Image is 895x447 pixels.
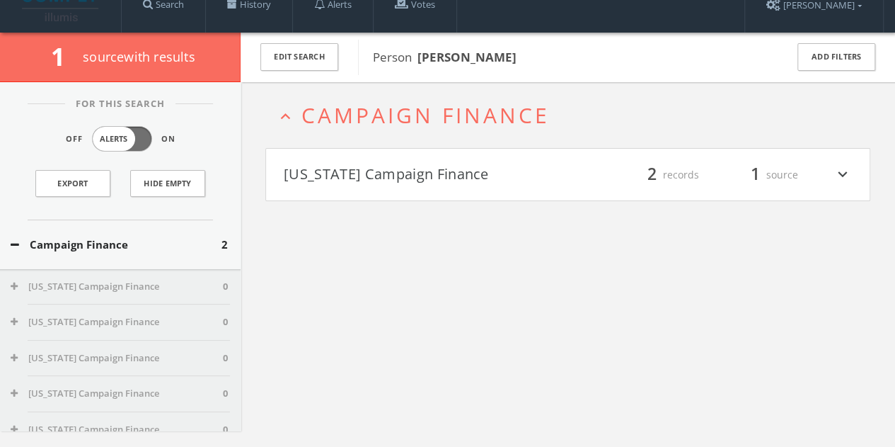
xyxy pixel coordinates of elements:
[713,163,798,187] div: source
[417,49,516,65] b: [PERSON_NAME]
[221,237,228,253] span: 2
[35,170,110,197] a: Export
[11,280,223,294] button: [US_STATE] Campaign Finance
[276,107,295,126] i: expand_less
[83,48,195,65] span: source with results
[641,162,663,187] span: 2
[284,163,568,187] button: [US_STATE] Campaign Finance
[797,43,875,71] button: Add Filters
[614,163,699,187] div: records
[223,387,228,401] span: 0
[65,97,175,111] span: For This Search
[130,170,205,197] button: Hide Empty
[66,133,83,145] span: Off
[161,133,175,145] span: On
[373,49,516,65] span: Person
[11,423,223,437] button: [US_STATE] Campaign Finance
[11,387,223,401] button: [US_STATE] Campaign Finance
[223,315,228,329] span: 0
[744,162,766,187] span: 1
[51,40,77,73] span: 1
[223,423,228,437] span: 0
[301,101,550,130] span: Campaign Finance
[260,43,338,71] button: Edit Search
[11,237,221,253] button: Campaign Finance
[11,315,223,329] button: [US_STATE] Campaign Finance
[223,280,228,294] span: 0
[833,163,852,187] i: expand_more
[11,351,223,366] button: [US_STATE] Campaign Finance
[223,351,228,366] span: 0
[276,103,870,127] button: expand_lessCampaign Finance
